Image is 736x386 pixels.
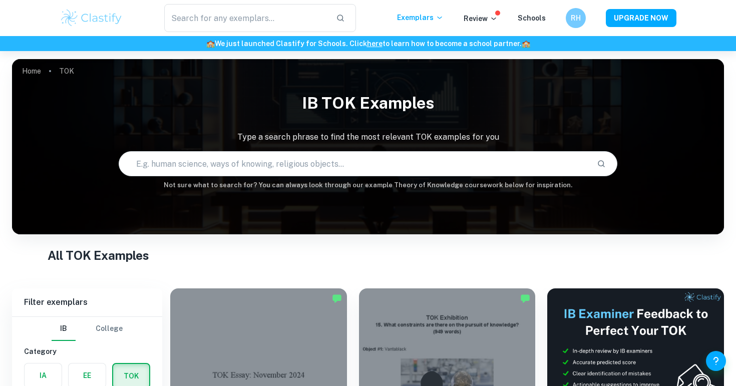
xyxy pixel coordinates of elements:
button: RH [566,8,586,28]
p: Review [464,13,498,24]
p: Type a search phrase to find the most relevant TOK examples for you [12,131,724,143]
h6: We just launched Clastify for Schools. Click to learn how to become a school partner. [2,38,734,49]
h6: RH [570,13,582,24]
a: here [367,40,383,48]
h6: Filter exemplars [12,288,162,316]
img: Clastify logo [60,8,123,28]
button: Search [593,155,610,172]
h1: IB TOK examples [12,87,724,119]
h6: Category [24,346,150,357]
input: E.g. human science, ways of knowing, religious objects... [119,150,588,178]
button: Help and Feedback [706,351,726,371]
button: UPGRADE NOW [606,9,676,27]
p: TOK [59,66,74,77]
button: IB [52,317,76,341]
h6: Not sure what to search for? You can always look through our example Theory of Knowledge coursewo... [12,180,724,190]
button: College [96,317,123,341]
a: Schools [518,14,546,22]
input: Search for any exemplars... [164,4,328,32]
h1: All TOK Examples [48,246,688,264]
a: Home [22,64,41,78]
span: 🏫 [522,40,530,48]
div: Filter type choice [52,317,123,341]
img: Marked [332,293,342,303]
span: 🏫 [206,40,215,48]
img: Marked [520,293,530,303]
p: Exemplars [397,12,444,23]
